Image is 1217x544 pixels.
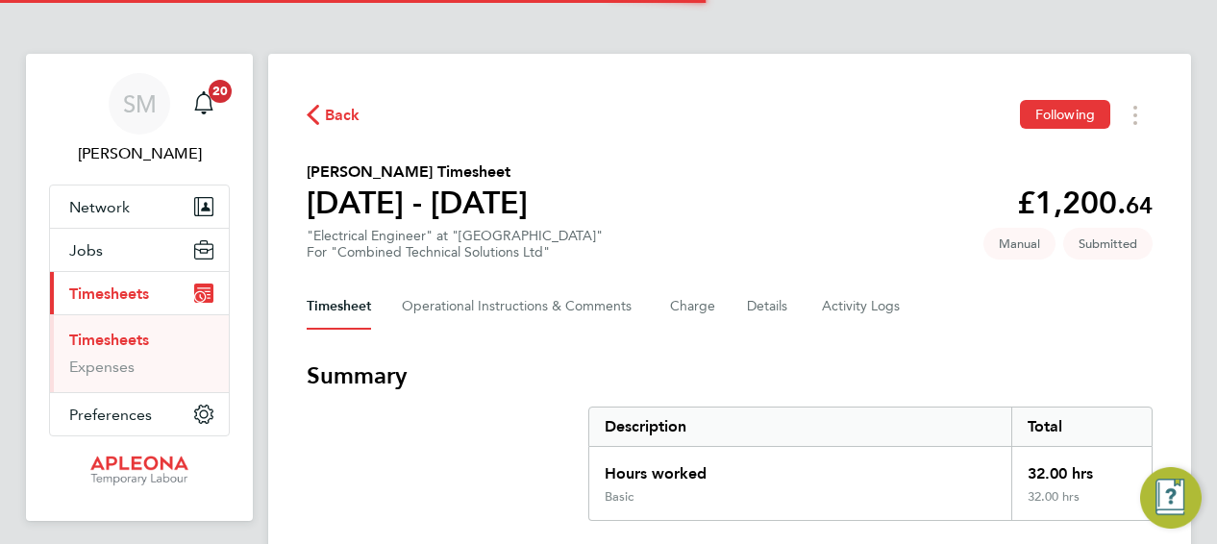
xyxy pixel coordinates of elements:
[588,407,1153,521] div: Summary
[49,73,230,165] a: SM[PERSON_NAME]
[1126,191,1153,219] span: 64
[90,456,188,486] img: apleona-logo-retina.png
[69,284,149,303] span: Timesheets
[50,185,229,228] button: Network
[1011,408,1152,446] div: Total
[26,54,253,521] nav: Main navigation
[1020,100,1110,129] button: Following
[307,103,360,127] button: Back
[307,161,528,184] h2: [PERSON_NAME] Timesheet
[50,229,229,271] button: Jobs
[307,228,603,260] div: "Electrical Engineer" at "[GEOGRAPHIC_DATA]"
[69,406,152,424] span: Preferences
[307,284,371,330] button: Timesheet
[69,358,135,376] a: Expenses
[69,198,130,216] span: Network
[69,241,103,260] span: Jobs
[402,284,639,330] button: Operational Instructions & Comments
[69,331,149,349] a: Timesheets
[50,314,229,392] div: Timesheets
[1118,100,1153,130] button: Timesheets Menu
[307,244,603,260] div: For "Combined Technical Solutions Ltd"
[49,142,230,165] span: Shaun Morrison
[307,360,1153,391] h3: Summary
[605,489,633,505] div: Basic
[1063,228,1153,260] span: This timesheet is Submitted.
[1035,106,1095,123] span: Following
[50,272,229,314] button: Timesheets
[307,184,528,222] h1: [DATE] - [DATE]
[670,284,716,330] button: Charge
[123,91,157,116] span: SM
[983,228,1056,260] span: This timesheet was manually created.
[185,73,223,135] a: 20
[822,284,903,330] button: Activity Logs
[50,393,229,435] button: Preferences
[1017,185,1153,221] app-decimal: £1,200.
[209,80,232,103] span: 20
[1011,447,1152,489] div: 32.00 hrs
[1011,489,1152,520] div: 32.00 hrs
[1140,467,1202,529] button: Engage Resource Center
[325,104,360,127] span: Back
[589,447,1011,489] div: Hours worked
[49,456,230,486] a: Go to home page
[747,284,791,330] button: Details
[589,408,1011,446] div: Description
